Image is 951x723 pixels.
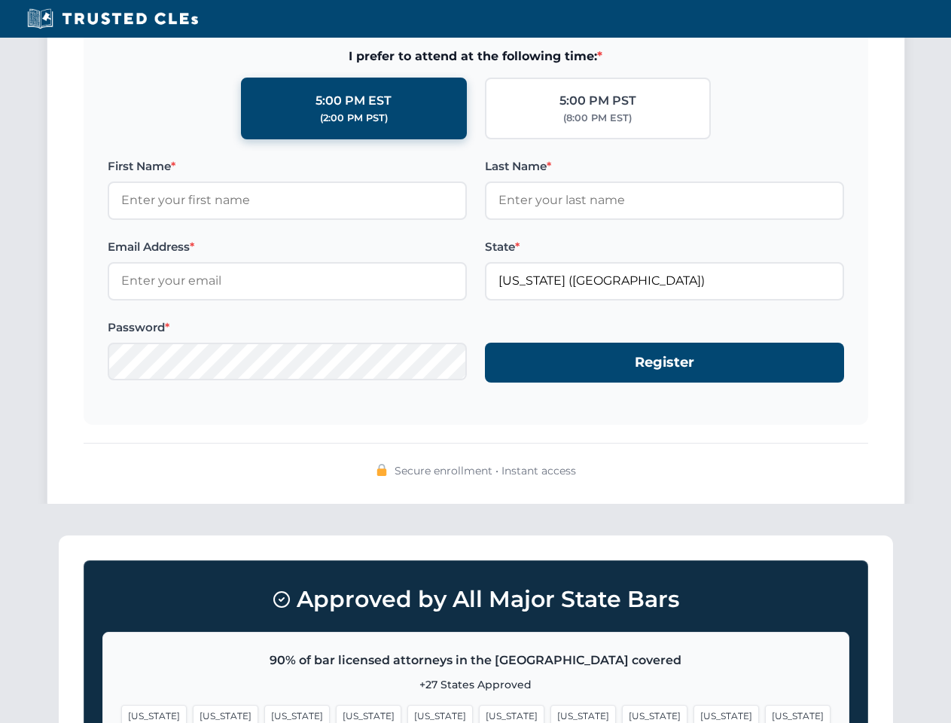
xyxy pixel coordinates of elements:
[563,111,632,126] div: (8:00 PM EST)
[102,579,849,620] h3: Approved by All Major State Bars
[485,262,844,300] input: Florida (FL)
[108,157,467,175] label: First Name
[485,182,844,219] input: Enter your last name
[108,262,467,300] input: Enter your email
[315,91,392,111] div: 5:00 PM EST
[376,464,388,476] img: 🔒
[485,157,844,175] label: Last Name
[485,238,844,256] label: State
[108,47,844,66] span: I prefer to attend at the following time:
[485,343,844,383] button: Register
[320,111,388,126] div: (2:00 PM PST)
[23,8,203,30] img: Trusted CLEs
[108,182,467,219] input: Enter your first name
[108,238,467,256] label: Email Address
[121,676,831,693] p: +27 States Approved
[108,319,467,337] label: Password
[559,91,636,111] div: 5:00 PM PST
[121,651,831,670] p: 90% of bar licensed attorneys in the [GEOGRAPHIC_DATA] covered
[395,462,576,479] span: Secure enrollment • Instant access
